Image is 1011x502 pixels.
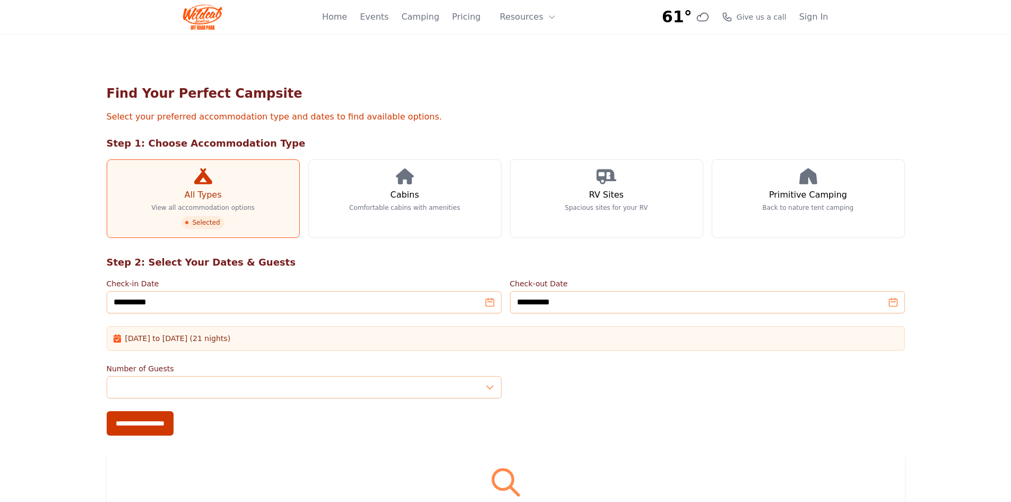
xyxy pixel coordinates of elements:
h3: All Types [184,189,221,201]
a: Cabins Comfortable cabins with amenities [308,159,502,238]
span: Selected [182,216,224,229]
h3: RV Sites [589,189,624,201]
a: Sign In [799,11,828,23]
a: Events [360,11,388,23]
button: Resources [494,6,563,28]
h3: Primitive Camping [769,189,847,201]
span: 61° [662,7,692,27]
h2: Step 1: Choose Accommodation Type [107,136,905,151]
img: Wildcat Logo [183,4,223,30]
a: All Types View all accommodation options Selected [107,159,300,238]
a: RV Sites Spacious sites for your RV [510,159,703,238]
p: Spacious sites for your RV [565,203,647,212]
a: Primitive Camping Back to nature tent camping [712,159,905,238]
label: Number of Guests [107,363,502,374]
a: Camping [401,11,439,23]
h3: Cabins [390,189,419,201]
label: Check-out Date [510,278,905,289]
h2: Step 2: Select Your Dates & Guests [107,255,905,270]
p: View all accommodation options [151,203,255,212]
span: [DATE] to [DATE] (21 nights) [125,333,231,344]
span: Give us a call [737,12,787,22]
label: Check-in Date [107,278,502,289]
p: Comfortable cabins with amenities [349,203,460,212]
p: Back to nature tent camping [763,203,854,212]
h1: Find Your Perfect Campsite [107,85,905,102]
a: Give us a call [722,12,787,22]
a: Home [322,11,347,23]
a: Pricing [452,11,481,23]
p: Select your preferred accommodation type and dates to find available options. [107,110,905,123]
